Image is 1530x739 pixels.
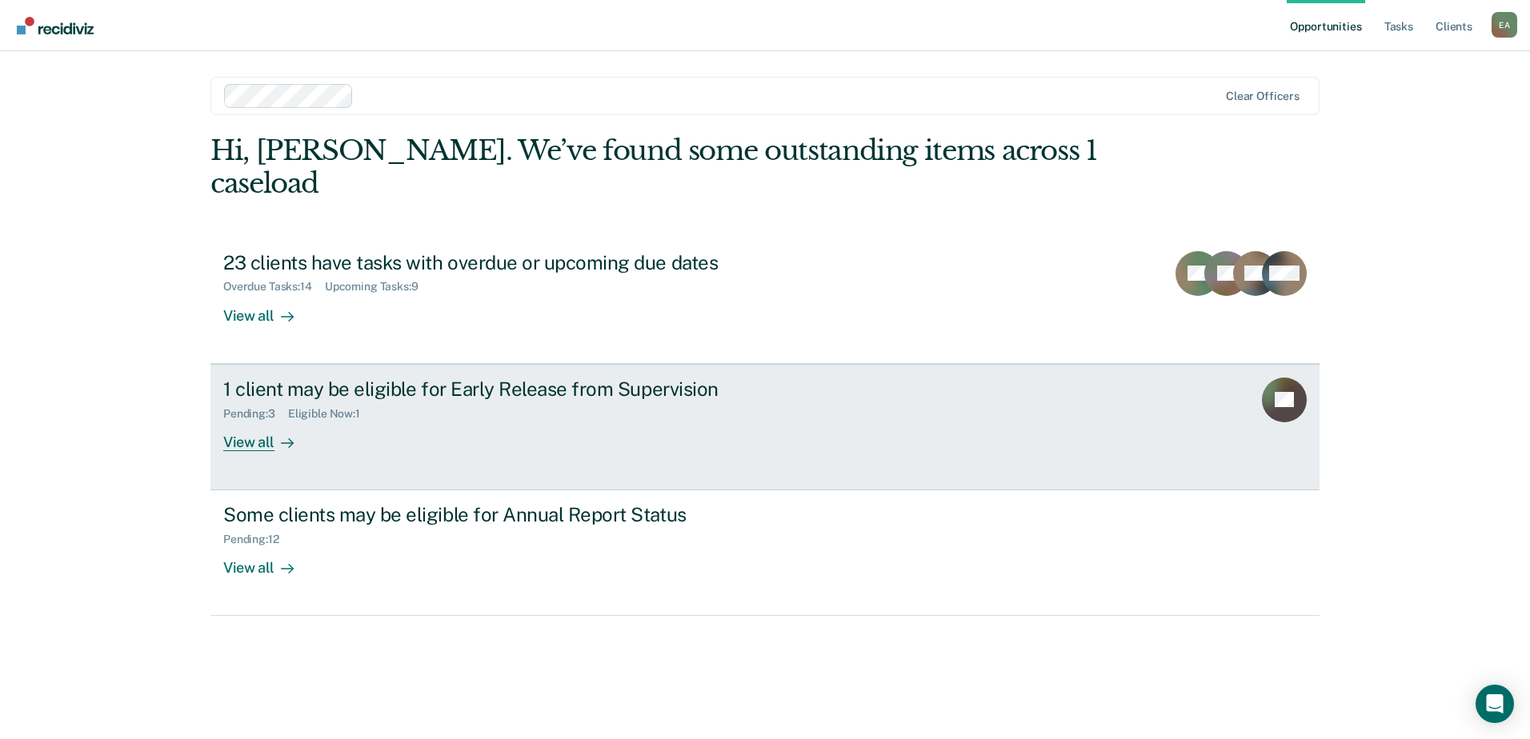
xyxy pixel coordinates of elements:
div: Upcoming Tasks : 9 [325,280,431,294]
button: Profile dropdown button [1492,12,1517,38]
a: 1 client may be eligible for Early Release from SupervisionPending:3Eligible Now:1View all [210,364,1320,490]
div: View all [223,294,313,325]
div: E A [1492,12,1517,38]
a: Some clients may be eligible for Annual Report StatusPending:12View all [210,490,1320,616]
div: Pending : 12 [223,533,292,546]
div: View all [223,546,313,577]
a: 23 clients have tasks with overdue or upcoming due datesOverdue Tasks:14Upcoming Tasks:9View all [210,238,1320,364]
div: Hi, [PERSON_NAME]. We’ve found some outstanding items across 1 caseload [210,134,1098,200]
div: Pending : 3 [223,407,288,421]
div: Clear officers [1226,90,1300,103]
div: Some clients may be eligible for Annual Report Status [223,503,785,526]
img: Recidiviz [17,17,94,34]
div: Open Intercom Messenger [1476,685,1514,723]
div: 23 clients have tasks with overdue or upcoming due dates [223,251,785,274]
div: Overdue Tasks : 14 [223,280,325,294]
div: 1 client may be eligible for Early Release from Supervision [223,377,785,401]
div: Eligible Now : 1 [288,407,373,421]
div: View all [223,420,313,451]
